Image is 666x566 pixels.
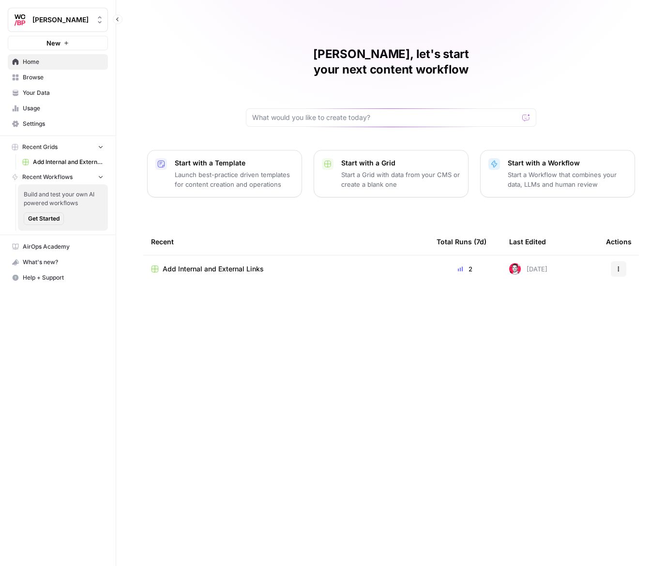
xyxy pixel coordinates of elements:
span: Recent Grids [22,143,58,151]
p: Start with a Workflow [508,158,627,168]
img: Wilson Cooke Logo [11,11,29,29]
button: Workspace: Wilson Cooke [8,8,108,32]
div: 2 [437,264,494,274]
a: AirOps Academy [8,239,108,254]
button: Recent Grids [8,140,108,154]
a: Add Internal and External Links [151,264,421,274]
span: Settings [23,119,104,128]
span: [PERSON_NAME] [32,15,91,25]
a: Home [8,54,108,70]
span: Recent Workflows [22,173,73,181]
a: Settings [8,116,108,132]
div: What's new? [8,255,107,269]
p: Start a Grid with data from your CMS or create a blank one [341,170,460,189]
div: Actions [606,228,632,255]
a: Usage [8,101,108,116]
span: Get Started [28,214,60,223]
span: Usage [23,104,104,113]
span: Your Data [23,89,104,97]
span: Add Internal and External Links [33,158,104,166]
span: Build and test your own AI powered workflows [24,190,102,208]
button: Start with a TemplateLaunch best-practice driven templates for content creation and operations [147,150,302,197]
span: New [46,38,61,48]
button: Start with a WorkflowStart a Workflow that combines your data, LLMs and human review [480,150,635,197]
span: AirOps Academy [23,242,104,251]
button: New [8,36,108,50]
span: Home [23,58,104,66]
div: [DATE] [509,263,547,275]
a: Browse [8,70,108,85]
button: Recent Workflows [8,170,108,184]
span: Add Internal and External Links [163,264,264,274]
input: What would you like to create today? [252,113,518,122]
button: Get Started [24,212,64,225]
div: Last Edited [509,228,546,255]
h1: [PERSON_NAME], let's start your next content workflow [246,46,536,77]
p: Start a Workflow that combines your data, LLMs and human review [508,170,627,189]
span: Help + Support [23,273,104,282]
div: Total Runs (7d) [437,228,486,255]
a: Add Internal and External Links [18,154,108,170]
button: What's new? [8,254,108,270]
span: Browse [23,73,104,82]
div: Recent [151,228,421,255]
p: Launch best-practice driven templates for content creation and operations [175,170,294,189]
p: Start with a Template [175,158,294,168]
p: Start with a Grid [341,158,460,168]
button: Help + Support [8,270,108,285]
img: w8ckedtwg9ivebvovb8e9p9crkt2 [509,263,521,275]
button: Start with a GridStart a Grid with data from your CMS or create a blank one [314,150,469,197]
a: Your Data [8,85,108,101]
